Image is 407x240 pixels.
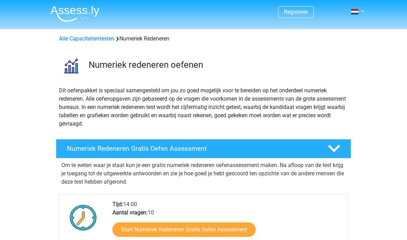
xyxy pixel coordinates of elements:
a: Start Numeriek Redeneren Gratis Oefen Assessment [112,222,256,237]
img: Assessly [50,6,99,22]
div: Numeriek Redeneren [56,35,351,43]
img: Klok [66,200,101,235]
a: Alle Capaciteitentesten [59,35,115,42]
img: numeriek redeneren [56,51,86,81]
p: Om te weten waar je staat kun je een gratis numeriek redeneren oefenassessment maken. Na afloop v... [61,161,346,186]
p: Dit oefenpakket is speciaal samengesteld om jou zo goed mogelijk voor te bereiden op het onderdee... [59,86,348,128]
h4: Numeriek Redeneren Gratis Oefen Assessment [67,145,317,153]
a: Numeriek Redeneren Gratis Oefen Assessment [53,139,354,158]
h3: Numeriek redeneren oefenen [89,59,346,70]
b: Aantal vragen: [112,209,148,216]
a: Registreer [284,9,308,15]
b: Tijd: [112,201,123,207]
